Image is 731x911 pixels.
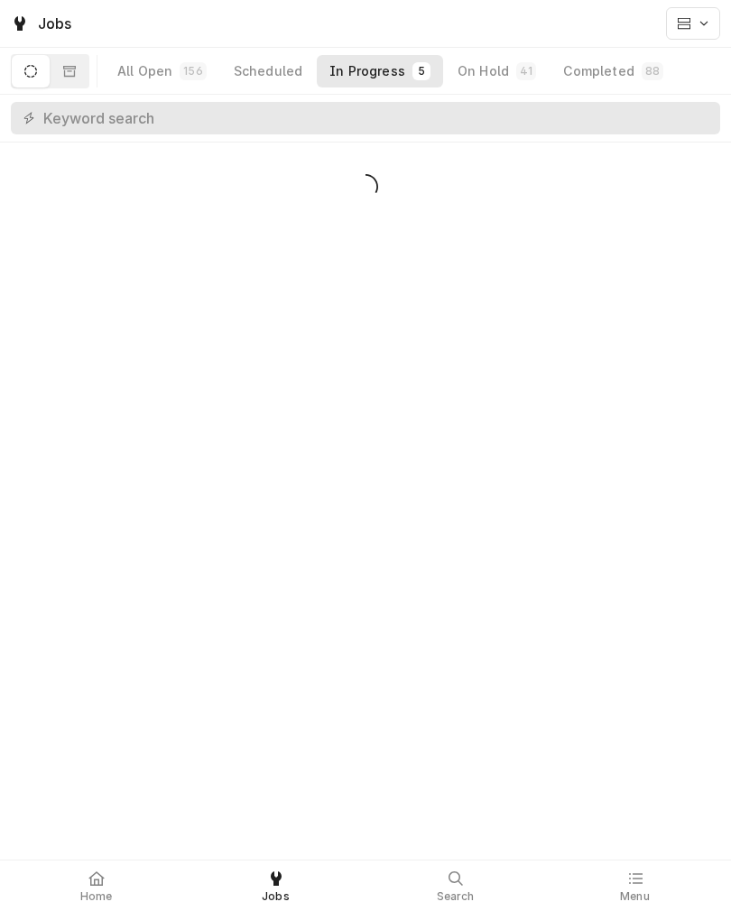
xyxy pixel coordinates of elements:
a: Home [7,864,185,907]
div: 156 [183,64,202,78]
div: Scheduled [234,62,302,80]
a: Search [366,864,544,907]
span: Loading... [353,168,378,206]
div: Completed [563,62,634,80]
span: Menu [620,889,650,904]
div: 5 [416,64,427,78]
span: Home [80,889,113,904]
input: Keyword search [43,102,711,134]
div: 41 [520,64,532,78]
a: Menu [546,864,724,907]
span: Jobs [262,889,290,904]
span: Search [437,889,475,904]
a: Jobs [187,864,365,907]
div: 88 [645,64,660,78]
div: On Hold [458,62,509,80]
div: All Open [117,62,172,80]
div: In Progress [329,62,405,80]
